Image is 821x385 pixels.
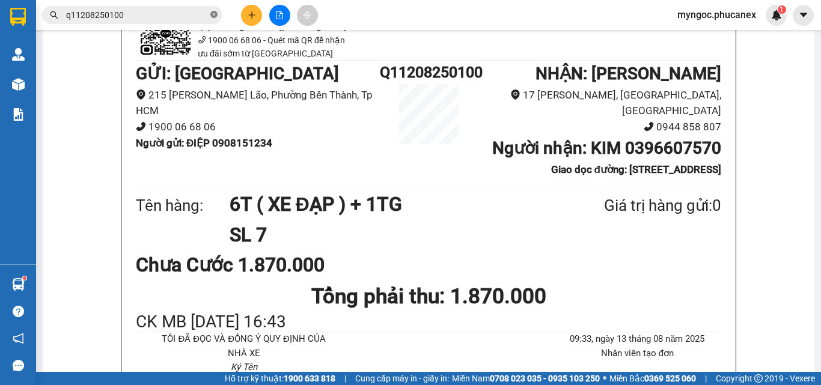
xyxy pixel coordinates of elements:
span: notification [13,333,24,344]
button: caret-down [793,5,814,26]
li: 1900 06 68 06 [136,119,380,135]
strong: 0708 023 035 - 0935 103 250 [490,374,600,383]
span: Cung cấp máy in - giấy in: [355,372,449,385]
span: question-circle [13,306,24,317]
span: close-circle [210,11,218,18]
h1: Q11208250100 [380,61,477,84]
button: plus [241,5,262,26]
span: message [13,360,24,371]
b: Người gửi : ĐIỆP 0908151234 [136,137,272,149]
img: warehouse-icon [12,78,25,91]
li: 17 [PERSON_NAME], [GEOGRAPHIC_DATA], [GEOGRAPHIC_DATA] [477,87,721,119]
img: icon-new-feature [771,10,782,20]
b: Giao dọc đường: [STREET_ADDRESS] [551,163,721,175]
span: | [344,372,346,385]
span: environment [136,89,146,100]
sup: 1 [23,276,26,280]
span: phone [198,35,206,44]
img: warehouse-icon [12,278,25,291]
span: search [50,11,58,19]
button: file-add [269,5,290,26]
div: CK MB [DATE] 16:43 [136,313,721,332]
img: logo-vxr [10,8,26,26]
div: Chưa Cước 1.870.000 [136,250,329,280]
b: Người nhận : KIM 0396607570 [492,138,721,158]
h1: 6T ( XE ĐẠP ) + 1TG [230,189,546,219]
i: Ký Tên [231,362,257,372]
span: close-circle [210,10,218,21]
h1: SL 7 [230,220,546,250]
b: GỬI : [GEOGRAPHIC_DATA] [136,64,339,83]
span: caret-down [798,10,809,20]
span: aim [303,11,311,19]
span: 1 [780,5,784,14]
sup: 1 [778,5,786,14]
strong: 1900 633 818 [284,374,335,383]
span: environment [510,89,520,100]
li: 0944 858 807 [477,119,721,135]
div: Giá trị hàng gửi: 0 [546,193,721,218]
span: copyright [754,374,763,383]
input: Tìm tên, số ĐT hoặc mã đơn [66,8,208,22]
strong: 0369 525 060 [644,374,696,383]
span: | [705,372,707,385]
div: Tên hàng: [136,193,230,218]
li: 09:33, ngày 13 tháng 08 năm 2025 [554,332,721,347]
span: myngoc.phucanex [668,7,766,22]
img: warehouse-icon [12,48,25,61]
h1: Tổng phải thu: 1.870.000 [136,280,721,313]
span: Miền Bắc [609,372,696,385]
button: aim [297,5,318,26]
span: ⚪️ [603,376,606,381]
img: solution-icon [12,108,25,121]
span: file-add [275,11,284,19]
li: Nhân viên tạo đơn [554,347,721,361]
span: Miền Nam [452,372,600,385]
b: NHẬN : [PERSON_NAME] [536,64,721,83]
span: phone [644,121,654,132]
span: plus [248,11,256,19]
li: 1900 06 68 06 - Quét mã QR để nhận ưu đãi sớm từ [GEOGRAPHIC_DATA] [136,34,352,60]
li: TÔI ĐÃ ĐỌC VÀ ĐỒNG Ý QUY ĐỊNH CỦA NHÀ XE [160,332,328,360]
li: 215 [PERSON_NAME] Lão, Phường Bến Thành, Tp HCM [136,87,380,119]
span: phone [136,121,146,132]
span: Hỗ trợ kỹ thuật: [225,372,335,385]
